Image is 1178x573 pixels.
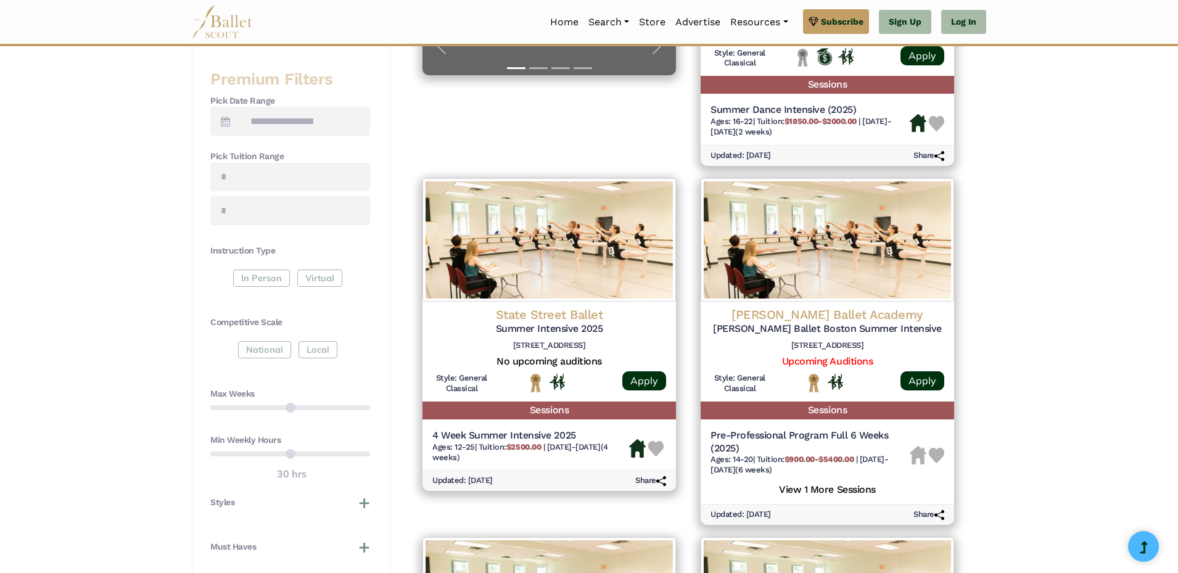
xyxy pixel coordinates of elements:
img: Housing Available [629,439,646,458]
a: Upcoming Auditions [782,355,873,367]
img: Heart [648,441,664,456]
h6: Updated: [DATE] [432,476,493,486]
button: Slide 4 [574,61,592,75]
h6: | | [711,117,910,138]
h6: Share [635,476,666,486]
a: Store [634,9,670,35]
img: Logo [422,178,676,302]
h4: Instruction Type [210,245,370,257]
button: Styles [210,497,370,509]
a: Home [545,9,583,35]
h5: No upcoming auditions [432,355,666,368]
h5: [PERSON_NAME] Ballet Boston Summer Intensive [711,323,944,336]
a: Search [583,9,634,35]
h6: Share [913,509,944,520]
h5: Sessions [701,402,954,419]
h4: [PERSON_NAME] Ballet Academy [711,307,944,323]
h5: Pre-Professional Program Full 6 Weeks (2025) [711,429,910,455]
a: Advertise [670,9,725,35]
h4: Max Weeks [210,388,370,400]
img: Heart [929,116,944,131]
h6: Style: General Classical [711,373,769,394]
img: gem.svg [809,15,818,28]
h6: Style: General Classical [432,373,491,394]
h4: State Street Ballet [432,307,666,323]
h5: Summer Dance Intensive (2025) [711,104,910,117]
img: National [528,373,543,392]
a: Apply [622,371,666,390]
h6: | | [432,442,629,463]
a: Subscribe [803,9,869,34]
img: In Person [828,374,843,390]
img: Logo [701,178,954,302]
span: [DATE]-[DATE] (2 weeks) [711,117,891,136]
b: $2500.00 [506,442,541,451]
h4: Pick Tuition Range [210,150,370,163]
h5: View 1 More Sessions [711,480,944,497]
button: Slide 3 [551,61,570,75]
img: Heart [929,448,944,463]
h6: Updated: [DATE] [711,150,771,161]
h4: Competitive Scale [210,316,370,329]
h6: | | [711,455,910,476]
a: Sign Up [879,10,931,35]
img: Offers Scholarship [817,48,832,65]
h6: Share [913,150,944,161]
button: Slide 2 [529,61,548,75]
h5: 4 Week Summer Intensive 2025 [432,429,629,442]
span: Tuition: [757,455,856,464]
img: In Person [838,48,854,64]
h4: Must Haves [210,541,256,553]
span: Ages: 16-22 [711,117,753,126]
output: 30 hrs [277,466,307,482]
span: Ages: 12-25 [432,442,475,451]
h3: Premium Filters [210,69,370,90]
img: Local [795,48,810,67]
a: Apply [900,46,944,65]
span: Tuition: [757,117,859,126]
h6: [STREET_ADDRESS] [432,340,666,351]
button: Slide 1 [507,61,525,75]
h4: Styles [210,497,234,509]
h5: Sessions [701,76,954,94]
b: $1850.00-$2000.00 [785,117,857,126]
span: [DATE]-[DATE] (4 weeks) [432,442,608,462]
h4: Min Weekly Hours [210,434,370,447]
img: National [806,373,822,392]
a: Resources [725,9,793,35]
span: Subscribe [821,15,863,28]
button: Must Haves [210,541,370,553]
a: Log In [941,10,986,35]
h6: Style: General Classical [711,48,769,69]
img: Housing Available [910,114,926,133]
span: [DATE]-[DATE] (6 weeks) [711,455,889,474]
h6: [STREET_ADDRESS] [711,340,944,351]
span: Ages: 14-20 [711,455,753,464]
h4: Pick Date Range [210,95,370,107]
a: Apply [900,371,944,390]
h6: Updated: [DATE] [711,509,771,520]
span: Tuition: [479,442,543,451]
h5: Summer Intensive 2025 [432,323,666,336]
b: $900.00-$5400.00 [785,455,854,464]
h5: Sessions [422,402,676,419]
img: In Person [550,374,565,390]
img: Housing Unavailable [910,446,926,464]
